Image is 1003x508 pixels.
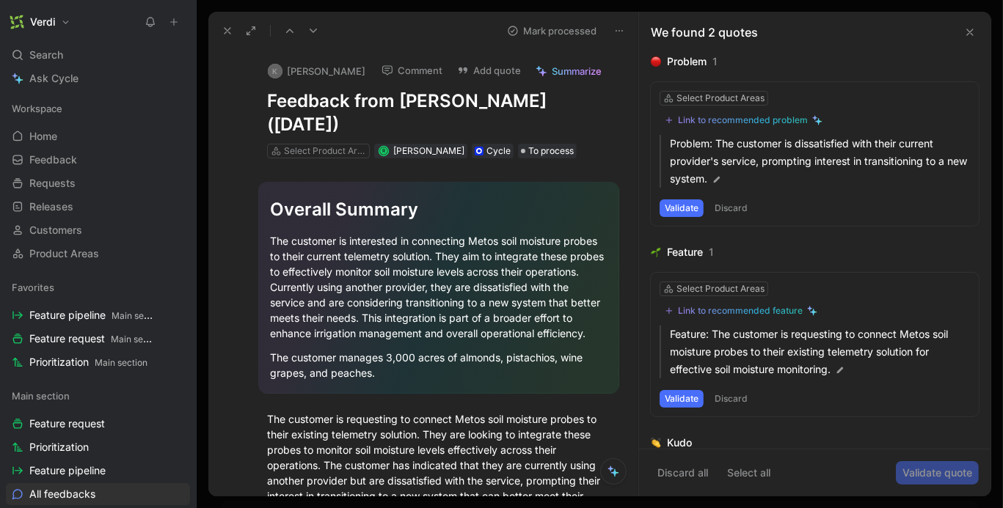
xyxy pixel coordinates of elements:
[29,308,154,323] span: Feature pipeline
[651,438,661,448] img: 👏
[6,328,190,350] a: Feature requestMain section
[6,149,190,171] a: Feedback
[676,91,765,106] div: Select Product Areas
[29,223,82,238] span: Customers
[6,67,190,89] a: Ask Cycle
[660,199,704,217] button: Validate
[261,60,372,82] button: K[PERSON_NAME]
[29,331,154,347] span: Feature request
[12,101,62,116] span: Workspace
[528,144,574,158] span: To process
[651,56,661,67] img: 🔴
[552,65,602,78] span: Summarize
[529,61,608,81] button: Summarize
[660,302,823,320] button: Link to recommended feature
[379,147,387,155] div: R
[6,172,190,194] a: Requests
[10,15,24,29] img: Verdi
[6,243,190,265] a: Product Areas
[710,390,753,408] button: Discard
[95,357,147,368] span: Main section
[29,176,76,191] span: Requests
[451,60,528,81] button: Add quote
[651,247,661,257] img: 🌱
[500,21,603,41] button: Mark processed
[6,219,190,241] a: Customers
[112,310,164,321] span: Main section
[29,487,95,501] span: All feedbacks
[29,416,105,431] span: Feature request
[29,355,147,370] span: Prioritization
[667,434,692,452] div: Kudo
[29,152,77,167] span: Feedback
[29,440,89,454] span: Prioritization
[6,436,190,458] a: Prioritization
[29,246,99,261] span: Product Areas
[284,144,366,158] div: Select Product Areas
[6,44,190,66] div: Search
[6,413,190,435] a: Feature request
[670,325,970,378] p: Feature: The customer is requesting to connect Metos soil moisture probes to their existing telem...
[6,385,190,407] div: Main section
[268,64,282,78] div: K
[393,145,464,156] span: [PERSON_NAME]
[29,129,57,144] span: Home
[6,97,190,119] div: Workspace
[270,233,608,341] div: The customer is interested in connecting Metos soil moisture probes to their current telemetry so...
[6,276,190,298] div: Favorites
[270,196,608,223] div: Overall Summary
[678,305,803,317] div: Link to recommended feature
[660,111,828,129] button: Link to recommended problem
[660,390,704,408] button: Validate
[12,389,70,403] span: Main section
[6,460,190,482] a: Feature pipeline
[676,281,765,296] div: Select Product Areas
[710,199,753,217] button: Discard
[267,89,610,136] h1: Feedback from [PERSON_NAME] ([DATE])
[709,243,714,261] div: 1
[712,53,718,70] div: 1
[896,461,979,485] button: Validate quote
[712,174,722,185] img: pen.svg
[6,304,190,326] a: Feature pipelineMain section
[30,15,55,29] h1: Verdi
[6,351,190,373] a: PrioritizationMain section
[651,461,715,485] button: Discard all
[6,483,190,505] a: All feedbacks
[667,53,707,70] div: Problem
[6,12,74,32] button: VerdiVerdi
[29,46,63,64] span: Search
[375,60,449,81] button: Comment
[678,114,808,126] div: Link to recommended problem
[6,196,190,218] a: Releases
[12,280,54,295] span: Favorites
[486,144,511,158] div: Cycle
[721,461,777,485] button: Select all
[6,125,190,147] a: Home
[670,135,970,188] p: Problem: The customer is dissatisfied with their current provider's service, prompting interest i...
[518,144,577,158] div: To process
[29,70,79,87] span: Ask Cycle
[29,463,106,478] span: Feature pipeline
[111,334,164,345] span: Main section
[667,243,703,261] div: Feature
[651,23,758,41] div: We found 2 quotes
[270,350,608,380] div: The customer manages 3,000 acres of almonds, pistachios, wine grapes, and peaches.
[29,199,73,214] span: Releases
[835,365,845,375] img: pen.svg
